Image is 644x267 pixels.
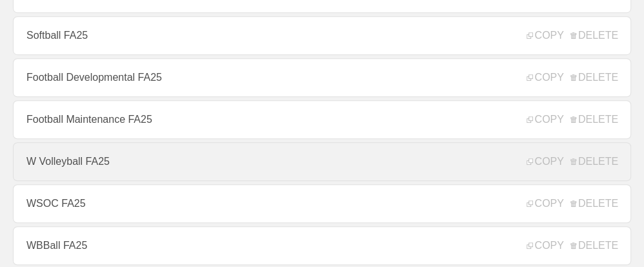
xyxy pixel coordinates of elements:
[13,100,631,139] a: Football Maintenance FA25
[527,72,563,83] span: COPY
[570,30,618,41] span: DELETE
[527,114,563,125] span: COPY
[13,226,631,265] a: WBBall FA25
[527,30,563,41] span: COPY
[13,184,631,223] a: WSOC FA25
[13,16,631,55] a: Softball FA25
[13,58,631,97] a: Football Developmental FA25
[412,118,644,267] iframe: Chat Widget
[570,72,618,83] span: DELETE
[13,142,631,181] a: W Volleyball FA25
[570,114,618,125] span: DELETE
